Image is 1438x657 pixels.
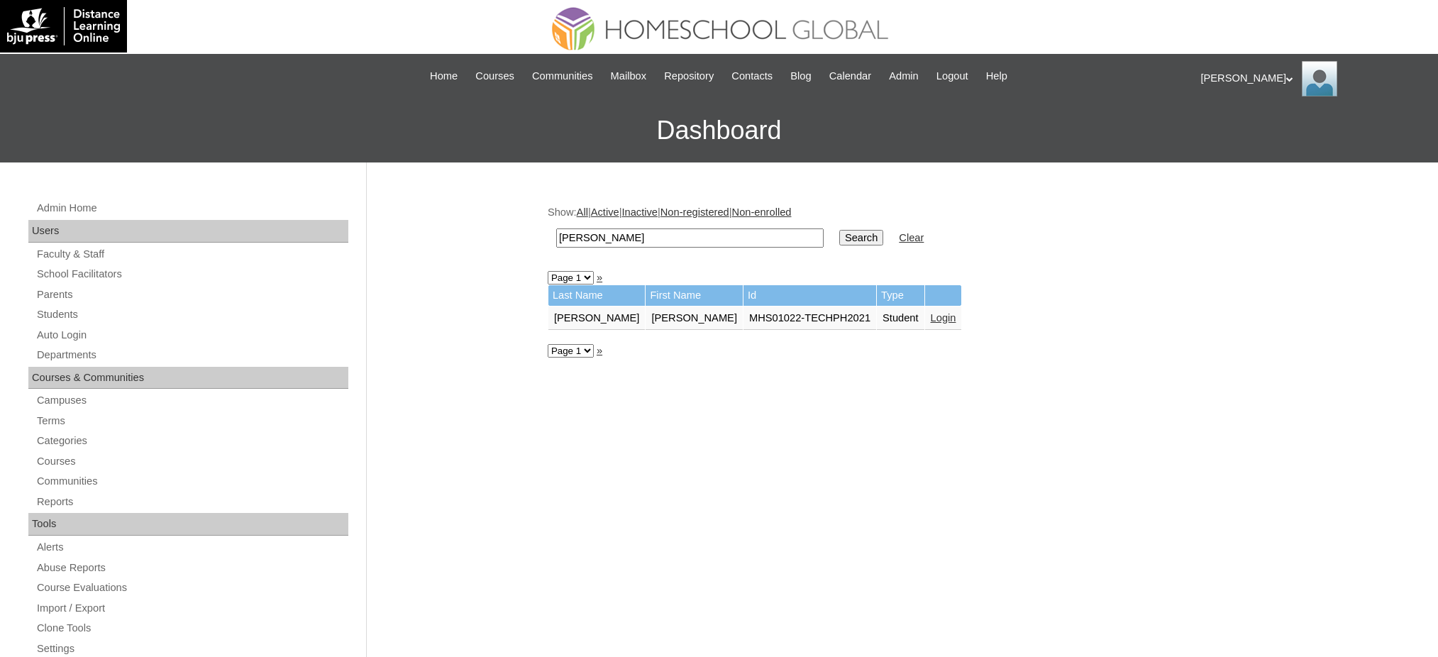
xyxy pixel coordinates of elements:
[7,7,120,45] img: logo-white.png
[35,600,348,617] a: Import / Export
[732,206,792,218] a: Non-enrolled
[646,307,743,331] td: [PERSON_NAME]
[35,346,348,364] a: Departments
[475,68,514,84] span: Courses
[7,99,1431,162] h3: Dashboard
[35,473,348,490] a: Communities
[986,68,1007,84] span: Help
[931,312,956,324] a: Login
[882,68,926,84] a: Admin
[35,539,348,556] a: Alerts
[936,68,968,84] span: Logout
[35,306,348,324] a: Students
[35,326,348,344] a: Auto Login
[664,68,714,84] span: Repository
[822,68,878,84] a: Calendar
[532,68,593,84] span: Communities
[731,68,773,84] span: Contacts
[657,68,721,84] a: Repository
[35,199,348,217] a: Admin Home
[548,307,646,331] td: [PERSON_NAME]
[1201,61,1425,96] div: [PERSON_NAME]
[468,68,521,84] a: Courses
[621,206,658,218] a: Inactive
[430,68,458,84] span: Home
[35,245,348,263] a: Faculty & Staff
[597,272,602,283] a: »
[929,68,975,84] a: Logout
[783,68,818,84] a: Blog
[611,68,647,84] span: Mailbox
[35,493,348,511] a: Reports
[525,68,600,84] a: Communities
[591,206,619,218] a: Active
[889,68,919,84] span: Admin
[577,206,588,218] a: All
[35,619,348,637] a: Clone Tools
[743,307,876,331] td: MHS01022-TECHPH2021
[35,392,348,409] a: Campuses
[35,453,348,470] a: Courses
[35,559,348,577] a: Abuse Reports
[839,230,883,245] input: Search
[548,285,646,306] td: Last Name
[877,307,924,331] td: Student
[724,68,780,84] a: Contacts
[597,345,602,356] a: »
[548,205,1250,255] div: Show: | | | |
[743,285,876,306] td: Id
[35,432,348,450] a: Categories
[1302,61,1337,96] img: Ariane Ebuen
[829,68,871,84] span: Calendar
[660,206,729,218] a: Non-registered
[604,68,654,84] a: Mailbox
[646,285,743,306] td: First Name
[423,68,465,84] a: Home
[35,265,348,283] a: School Facilitators
[35,412,348,430] a: Terms
[35,286,348,304] a: Parents
[35,579,348,597] a: Course Evaluations
[28,367,348,390] div: Courses & Communities
[28,513,348,536] div: Tools
[979,68,1014,84] a: Help
[899,232,924,243] a: Clear
[556,228,824,248] input: Search
[790,68,811,84] span: Blog
[877,285,924,306] td: Type
[28,220,348,243] div: Users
